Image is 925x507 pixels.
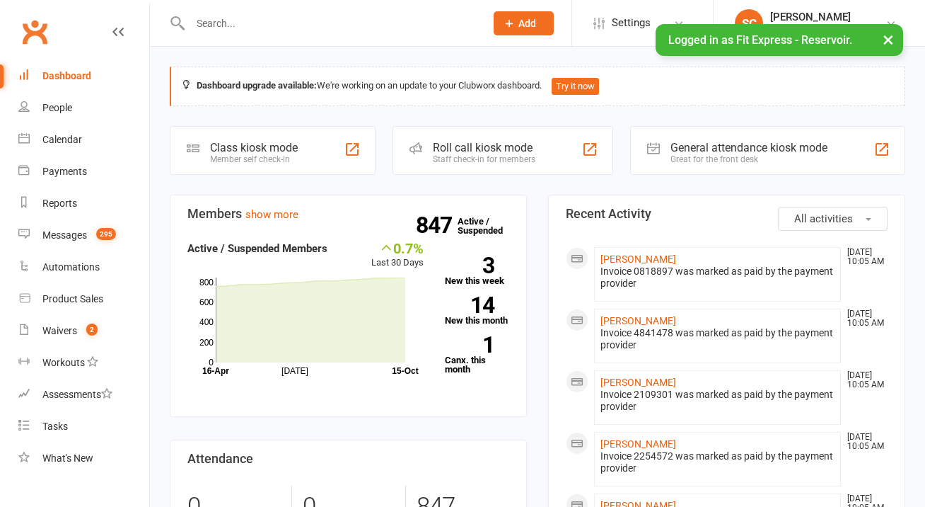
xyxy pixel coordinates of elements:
a: What's New [18,443,149,474]
a: Reports [18,188,149,220]
time: [DATE] 10:05 AM [840,309,887,328]
a: [PERSON_NAME] [600,377,676,388]
div: Great for the front desk [670,154,827,164]
a: 3New this week [445,257,509,285]
div: We're working on an update to your Clubworx dashboard. [170,67,905,106]
strong: 3 [445,255,494,276]
div: Invoice 0818897 was marked as paid by the payment provider [600,266,834,290]
a: Calendar [18,124,149,156]
a: Workouts [18,347,149,379]
div: General attendance kiosk mode [670,141,827,154]
div: SC [735,9,763,38]
a: Payments [18,156,149,188]
a: Automations [18,251,149,283]
div: Messages [42,229,87,241]
div: 0.7% [371,240,424,256]
a: Product Sales [18,283,149,315]
span: Logged in as Fit Express - Reservoir. [668,33,852,47]
strong: Dashboard upgrade available: [197,80,317,91]
a: 1Canx. this month [445,336,509,374]
div: [PERSON_NAME] [770,11,866,23]
a: Assessments [18,379,149,411]
a: Waivers 2 [18,315,149,347]
strong: 847 [416,215,458,236]
span: Add [518,18,536,29]
span: All activities [794,212,853,225]
div: Member self check-in [210,154,298,164]
a: Messages 295 [18,220,149,251]
span: 295 [96,228,116,240]
a: Dashboard [18,60,149,92]
div: Last 30 Days [371,240,424,270]
div: Invoice 4841478 was marked as paid by the payment provider [600,327,834,351]
button: All activities [778,207,888,231]
a: [PERSON_NAME] [600,315,676,326]
div: What's New [42,452,93,464]
div: Reports [42,198,77,209]
div: Staff check-in for members [433,154,535,164]
button: × [875,24,901,55]
div: Dashboard [42,70,91,81]
div: Assessments [42,389,112,400]
a: Clubworx [17,14,52,50]
div: Tasks [42,421,68,432]
strong: 14 [445,295,494,316]
h3: Recent Activity [566,207,888,221]
h3: Members [187,207,509,221]
div: People [42,102,72,113]
strong: 1 [445,334,494,355]
time: [DATE] 10:05 AM [840,371,887,389]
time: [DATE] 10:05 AM [840,248,887,266]
button: Try it now [552,78,599,95]
time: [DATE] 10:05 AM [840,433,887,451]
div: Class kiosk mode [210,141,298,154]
div: Calendar [42,134,82,145]
a: Tasks [18,411,149,443]
a: show more [245,208,298,221]
a: 14New this month [445,297,509,325]
a: People [18,92,149,124]
div: Invoice 2109301 was marked as paid by the payment provider [600,389,834,413]
div: Waivers [42,325,77,336]
div: Fit Express - Reservoir [770,23,866,36]
div: Payments [42,166,87,177]
div: Automations [42,261,100,273]
a: [PERSON_NAME] [600,438,676,450]
div: Product Sales [42,293,103,304]
a: [PERSON_NAME] [600,253,676,265]
div: Invoice 2254572 was marked as paid by the payment provider [600,450,834,474]
a: 847Active / Suspended [458,206,520,246]
button: Add [494,11,554,35]
h3: Attendance [187,452,509,466]
span: Settings [612,7,651,39]
input: Search... [186,13,475,33]
div: Workouts [42,357,85,368]
div: Roll call kiosk mode [433,141,535,154]
strong: Active / Suspended Members [187,242,327,255]
span: 2 [86,324,98,336]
